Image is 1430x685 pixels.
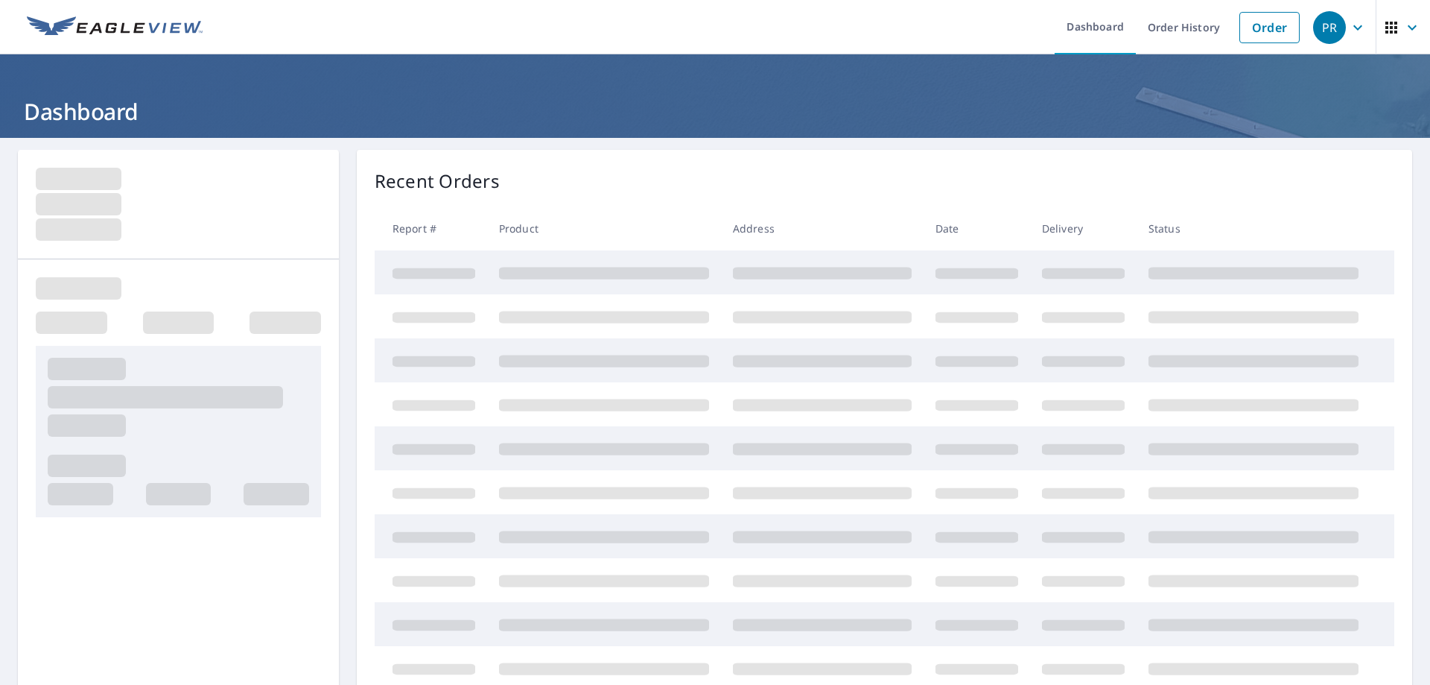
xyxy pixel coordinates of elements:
th: Status [1137,206,1370,250]
th: Product [487,206,721,250]
h1: Dashboard [18,96,1412,127]
p: Recent Orders [375,168,500,195]
th: Report # [375,206,487,250]
th: Date [924,206,1030,250]
img: EV Logo [27,16,203,39]
a: Order [1239,12,1300,43]
div: PR [1313,11,1346,44]
th: Address [721,206,924,250]
th: Delivery [1030,206,1137,250]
